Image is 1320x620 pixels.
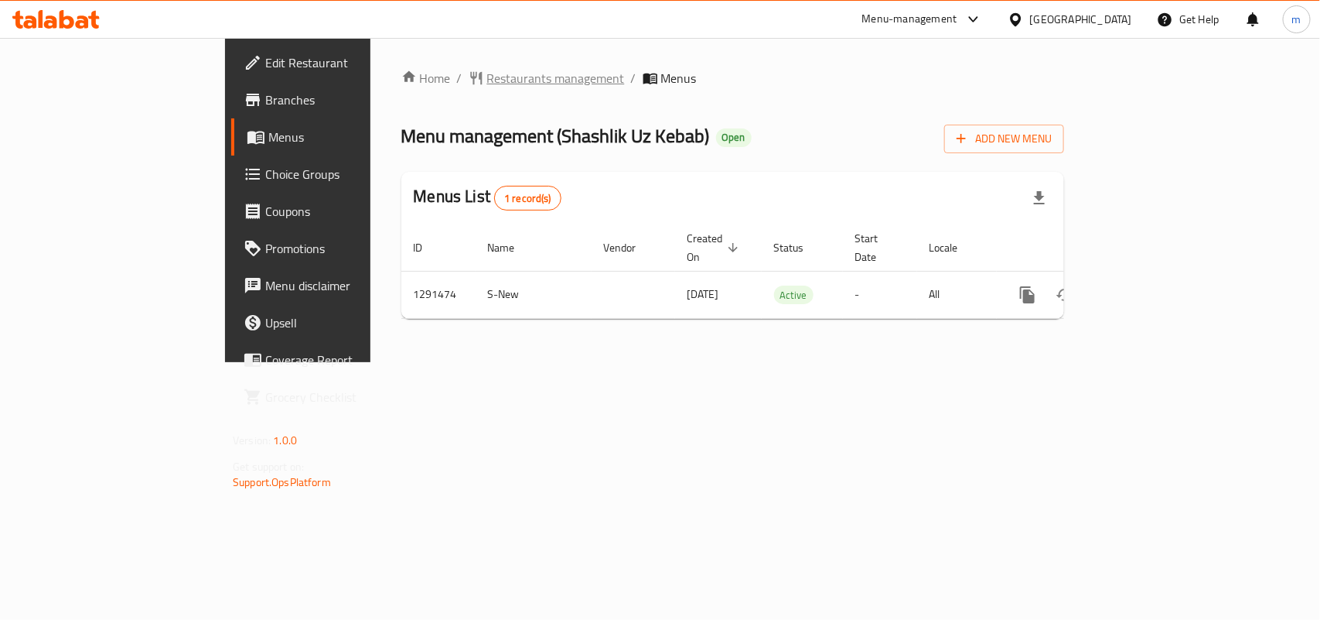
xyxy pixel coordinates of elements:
[231,44,445,81] a: Edit Restaurant
[495,191,561,206] span: 1 record(s)
[231,379,445,416] a: Grocery Checklist
[401,118,710,153] span: Menu management ( Shashlik Uz Kebab )
[401,69,1064,87] nav: breadcrumb
[944,125,1064,153] button: Add New Menu
[265,239,433,258] span: Promotions
[265,202,433,221] span: Coupons
[265,351,433,369] span: Coverage Report
[1292,11,1301,28] span: m
[265,53,433,72] span: Edit Restaurant
[233,430,271,450] span: Version:
[265,165,433,183] span: Choice Groups
[231,193,445,230] a: Coupons
[488,238,535,257] span: Name
[716,128,752,147] div: Open
[231,118,445,156] a: Menus
[233,472,331,492] a: Support.OpsPlatform
[687,229,743,266] span: Created On
[774,286,813,304] span: Active
[862,10,957,29] div: Menu-management
[268,128,433,146] span: Menus
[231,230,445,267] a: Promotions
[265,276,433,295] span: Menu disclaimer
[1046,276,1083,313] button: Change Status
[774,286,813,304] div: Active
[1021,180,1058,217] div: Export file
[774,238,824,257] span: Status
[917,271,997,318] td: All
[401,224,1170,319] table: enhanced table
[265,313,433,332] span: Upsell
[233,457,304,477] span: Get support on:
[265,388,433,406] span: Grocery Checklist
[1009,276,1046,313] button: more
[661,69,697,87] span: Menus
[476,271,592,318] td: S-New
[716,131,752,144] span: Open
[604,238,657,257] span: Vendor
[1030,11,1132,28] div: [GEOGRAPHIC_DATA]
[414,238,443,257] span: ID
[631,69,636,87] li: /
[687,284,719,304] span: [DATE]
[231,156,445,193] a: Choice Groups
[457,69,462,87] li: /
[929,238,978,257] span: Locale
[231,267,445,304] a: Menu disclaimer
[469,69,625,87] a: Restaurants management
[231,81,445,118] a: Branches
[843,271,917,318] td: -
[231,341,445,379] a: Coverage Report
[487,69,625,87] span: Restaurants management
[855,229,899,266] span: Start Date
[957,129,1052,149] span: Add New Menu
[494,186,561,211] div: Total records count
[265,91,433,109] span: Branches
[414,185,561,211] h2: Menus List
[231,304,445,341] a: Upsell
[997,224,1170,272] th: Actions
[273,430,297,450] span: 1.0.0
